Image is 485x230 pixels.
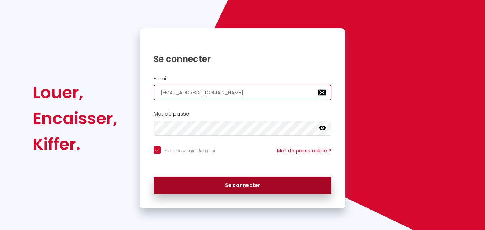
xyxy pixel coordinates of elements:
[154,85,332,100] input: Ton Email
[154,111,332,117] h2: Mot de passe
[154,177,332,194] button: Se connecter
[154,53,332,65] h1: Se connecter
[277,147,331,154] a: Mot de passe oublié ?
[33,131,117,157] div: Kiffer.
[154,76,332,82] h2: Email
[33,80,117,105] div: Louer,
[33,105,117,131] div: Encaisser,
